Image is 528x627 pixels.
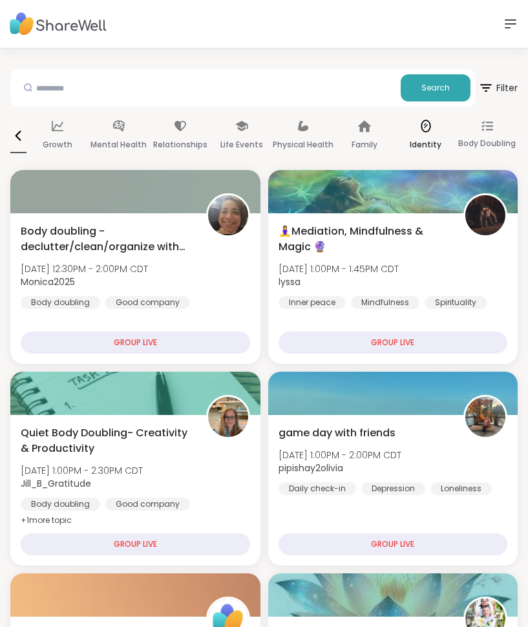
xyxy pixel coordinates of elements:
[279,262,399,275] span: [DATE] 1:00PM - 1:45PM CDT
[279,482,356,495] div: Daily check-in
[425,296,487,309] div: Spirituality
[279,449,401,462] span: [DATE] 1:00PM - 2:00PM CDT
[401,74,470,101] button: Search
[421,82,450,94] span: Search
[361,482,425,495] div: Depression
[208,195,248,235] img: Monica2025
[21,332,250,354] div: GROUP LIVE
[21,275,75,288] b: Monica2025
[21,477,91,490] b: Jill_B_Gratitude
[10,6,107,42] img: ShareWell Nav Logo
[21,464,143,477] span: [DATE] 1:00PM - 2:30PM CDT
[478,72,518,103] span: Filter
[465,195,505,235] img: lyssa
[21,262,148,275] span: [DATE] 12:30PM - 2:00PM CDT
[208,397,248,437] img: Jill_B_Gratitude
[279,533,508,555] div: GROUP LIVE
[410,137,441,153] p: Identity
[21,425,192,456] span: Quiet Body Doubling- Creativity & Productivity
[430,482,492,495] div: Loneliness
[279,332,508,354] div: GROUP LIVE
[21,296,100,309] div: Body doubling
[458,136,516,151] p: Body Doubling
[220,137,263,153] p: Life Events
[21,224,192,255] span: Body doubling - declutter/clean/organize with me
[105,296,190,309] div: Good company
[273,137,333,153] p: Physical Health
[279,275,301,288] b: lyssa
[105,498,190,511] div: Good company
[478,69,518,107] button: Filter
[279,425,396,441] span: game day with friends
[465,397,505,437] img: pipishay2olivia
[279,296,346,309] div: Inner peace
[21,533,250,555] div: GROUP LIVE
[43,137,72,153] p: Growth
[352,137,377,153] p: Family
[90,137,147,153] p: Mental Health
[279,462,343,474] b: pipishay2olivia
[153,137,207,153] p: Relationships
[351,296,419,309] div: Mindfulness
[279,224,450,255] span: 🧘‍♀️Mediation, Mindfulness & Magic 🔮
[21,498,100,511] div: Body doubling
